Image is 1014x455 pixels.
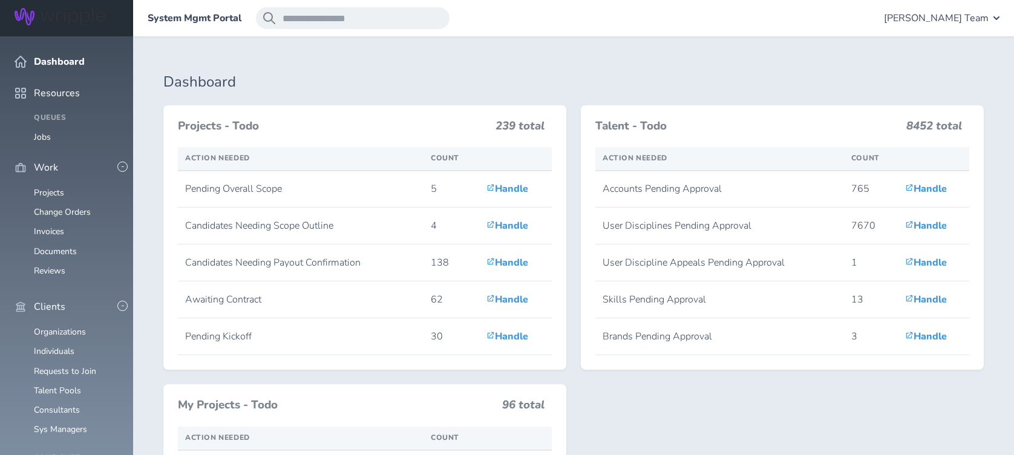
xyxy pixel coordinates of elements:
[424,208,479,244] td: 4
[844,208,898,244] td: 7670
[34,301,65,312] span: Clients
[424,171,479,208] td: 5
[844,171,898,208] td: 765
[844,318,898,355] td: 3
[185,433,250,442] span: Action Needed
[486,293,528,306] a: Handle
[178,281,424,318] td: Awaiting Contract
[595,171,844,208] td: Accounts Pending Approval
[178,171,424,208] td: Pending Overall Scope
[185,153,250,163] span: Action Needed
[603,153,667,163] span: Action Needed
[486,256,528,269] a: Handle
[595,120,899,133] h3: Talent - Todo
[34,56,85,67] span: Dashboard
[15,8,105,25] img: Wripple
[163,74,984,91] h1: Dashboard
[34,265,65,277] a: Reviews
[34,385,81,396] a: Talent Pools
[178,120,488,133] h3: Projects - Todo
[906,120,962,138] h3: 8452 total
[34,131,51,143] a: Jobs
[905,330,947,343] a: Handle
[844,281,898,318] td: 13
[424,244,479,281] td: 138
[34,345,74,357] a: Individuals
[34,404,80,416] a: Consultants
[884,7,999,29] button: [PERSON_NAME] Team
[117,162,128,172] button: -
[905,219,947,232] a: Handle
[34,246,77,257] a: Documents
[595,281,844,318] td: Skills Pending Approval
[178,399,495,412] h3: My Projects - Todo
[178,318,424,355] td: Pending Kickoff
[34,88,80,99] span: Resources
[486,182,528,195] a: Handle
[431,153,459,163] span: Count
[117,301,128,311] button: -
[844,244,898,281] td: 1
[34,114,119,122] h4: Queues
[884,13,989,24] span: [PERSON_NAME] Team
[496,120,545,138] h3: 239 total
[424,281,479,318] td: 62
[34,226,64,237] a: Invoices
[178,208,424,244] td: Candidates Needing Scope Outline
[851,153,880,163] span: Count
[34,326,86,338] a: Organizations
[905,256,947,269] a: Handle
[178,244,424,281] td: Candidates Needing Payout Confirmation
[34,187,64,198] a: Projects
[595,318,844,355] td: Brands Pending Approval
[424,318,479,355] td: 30
[34,162,58,173] span: Work
[34,365,96,377] a: Requests to Join
[34,206,91,218] a: Change Orders
[502,399,545,417] h3: 96 total
[905,293,947,306] a: Handle
[34,424,87,435] a: Sys Managers
[486,330,528,343] a: Handle
[486,219,528,232] a: Handle
[148,13,241,24] a: System Mgmt Portal
[905,182,947,195] a: Handle
[595,208,844,244] td: User Disciplines Pending Approval
[595,244,844,281] td: User Discipline Appeals Pending Approval
[431,433,459,442] span: Count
